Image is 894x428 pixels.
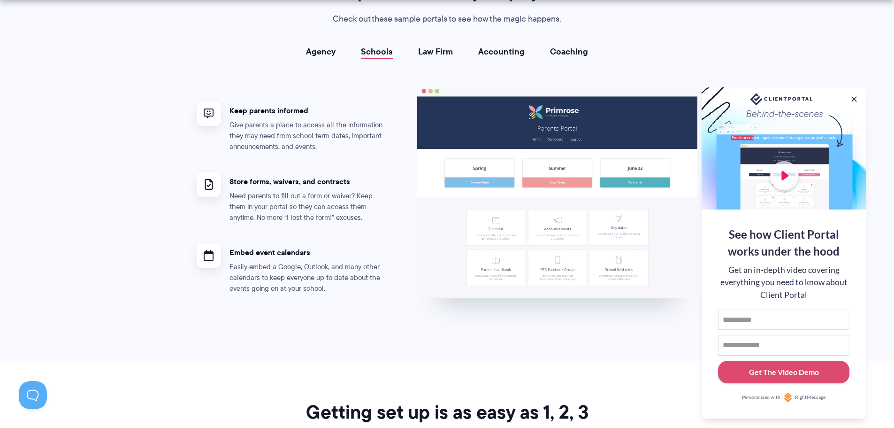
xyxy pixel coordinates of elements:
div: Get an in-depth video covering everything you need to know about Client Portal [718,264,849,301]
div: Get The Video Demo [749,366,819,378]
p: Give parents a place to access all the information they may need from school term dates, importan... [229,120,389,152]
button: Get The Video Demo [718,361,849,384]
p: Check out these sample portals to see how the magic happens. [252,12,643,26]
a: Law Firm [418,47,453,56]
div: See how Client Portal works under the hood [718,226,849,260]
span: Personalized with [742,394,780,401]
a: Coaching [550,47,588,56]
p: Need parents to fill out a form or waiver? Keep them in your portal so they can access them anyti... [229,191,389,223]
h4: Embed event calendars [229,248,389,257]
p: Easily embed a Google, Outlook, and many other calendars to keep everyone up to date about the ev... [229,262,389,294]
a: Personalized withRightMessage [718,393,849,402]
span: RightMessage [795,394,825,401]
a: Agency [306,47,336,56]
iframe: Toggle Customer Support [19,381,47,409]
img: Personalized with RightMessage [783,393,793,402]
h2: Getting set up is as easy as 1, 2, 3 [304,400,591,424]
a: Schools [361,47,393,56]
h4: Store forms, waivers, and contracts [229,177,389,187]
h4: Keep parents informed [229,106,389,116]
a: Accounting [478,47,525,56]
